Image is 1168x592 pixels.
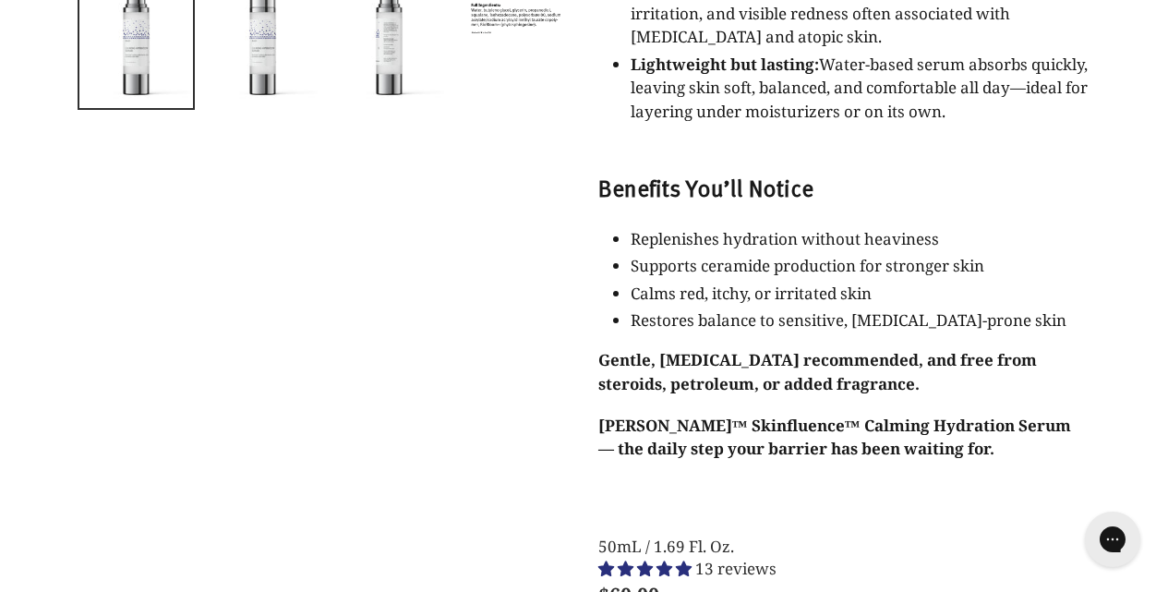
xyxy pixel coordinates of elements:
[631,282,1088,306] p: Calms red, itchy, or irritated skin
[695,558,777,579] span: 13 reviews
[598,558,695,579] span: 5.00 stars
[631,54,819,75] strong: Lightweight but lasting:
[631,254,1088,278] p: Supports ceramide production for stronger skin
[631,308,1088,332] p: Restores balance to sensitive, [MEDICAL_DATA]-prone skin
[598,415,1071,460] strong: [PERSON_NAME]™ Skinfluence™ Calming Hydration Serum — the daily step your barrier has been waitin...
[631,53,1088,124] p: Water-based serum absorbs quickly, leaving skin soft, balanced, and comfortable all day—ideal for...
[598,171,813,203] strong: Benefits You’ll Notice
[598,535,1088,559] p: 50mL / 1.69 Fl. Oz.
[631,227,1088,251] p: Replenishes hydration without heaviness
[598,349,1037,394] strong: Gentle, [MEDICAL_DATA] recommended, and free from steroids, petroleum, or added fragrance.
[1076,505,1150,574] iframe: Gorgias live chat messenger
